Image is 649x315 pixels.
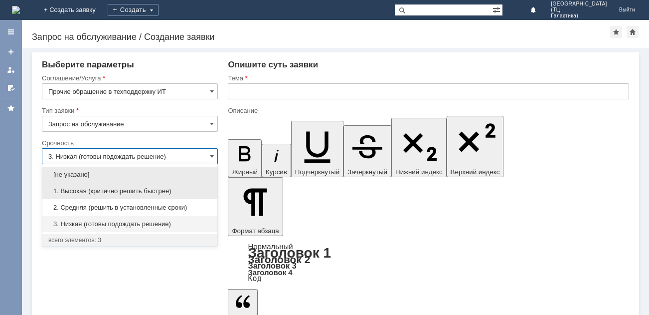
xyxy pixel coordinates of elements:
button: Формат абзаца [228,177,283,236]
a: Заголовок 4 [248,268,292,277]
span: Курсив [266,168,287,176]
span: [GEOGRAPHIC_DATA] [551,1,607,7]
button: Подчеркнутый [291,121,343,177]
span: Расширенный поиск [492,4,502,14]
span: Выберите параметры [42,60,134,69]
span: Верхний индекс [451,168,500,176]
span: 3. Низкая (готовы подождать решение) [48,220,211,228]
a: Код [248,274,261,283]
button: Нижний индекс [391,118,447,177]
a: Создать заявку [3,44,19,60]
div: Добавить в избранное [610,26,622,38]
a: Заголовок 2 [248,254,310,265]
button: Курсив [262,144,291,177]
div: Сделать домашней страницей [627,26,639,38]
div: Тип заявки [42,107,216,114]
a: Нормальный [248,242,293,251]
span: Галактика) [551,13,607,19]
img: logo [12,6,20,14]
a: Перейти на домашнюю страницу [12,6,20,14]
span: (ТЦ [551,7,607,13]
button: Зачеркнутый [343,125,391,177]
span: Подчеркнутый [295,168,339,176]
span: Зачеркнутый [347,168,387,176]
span: Опишите суть заявки [228,60,318,69]
button: Жирный [228,139,262,177]
div: Срочность [42,140,216,146]
div: Создать [108,4,159,16]
span: Формат абзаца [232,227,279,235]
button: Верхний индекс [447,116,504,177]
span: Жирный [232,168,258,176]
a: Мои заявки [3,62,19,78]
div: Соглашение/Услуга [42,75,216,81]
a: Заголовок 1 [248,245,331,261]
div: Формат абзаца [228,243,629,282]
div: Описание [228,107,627,114]
div: Тема [228,75,627,81]
div: Запрос на обслуживание / Создание заявки [32,32,610,42]
a: Мои согласования [3,80,19,96]
span: 1. Высокая (критично решить быстрее) [48,187,211,195]
span: 2. Средняя (решить в установленные сроки) [48,204,211,212]
a: Заголовок 3 [248,261,296,270]
div: всего элементов: 3 [48,236,211,244]
span: Нижний индекс [395,168,443,176]
span: [не указано] [48,171,211,179]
